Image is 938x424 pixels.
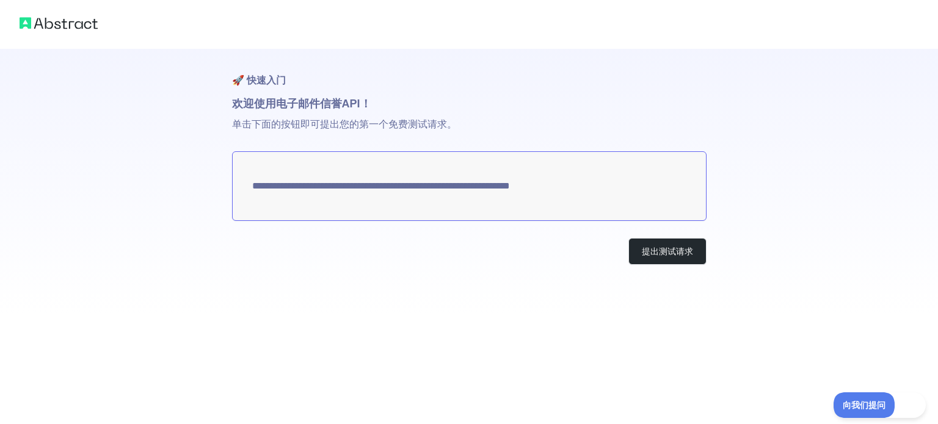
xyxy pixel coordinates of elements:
[628,238,707,265] button: 提出测试请求
[342,98,371,110] font: API！
[834,392,926,418] iframe: 切换客户支持
[232,119,457,129] font: 单击下面的按钮即可提出您的第一个免费测试请求。
[20,15,98,32] img: 抽象标志
[232,98,276,110] font: 欢迎使用
[276,98,342,110] font: 电子邮件信誉
[642,246,693,256] font: 提出测试请求
[232,75,286,85] font: 🚀 快速入门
